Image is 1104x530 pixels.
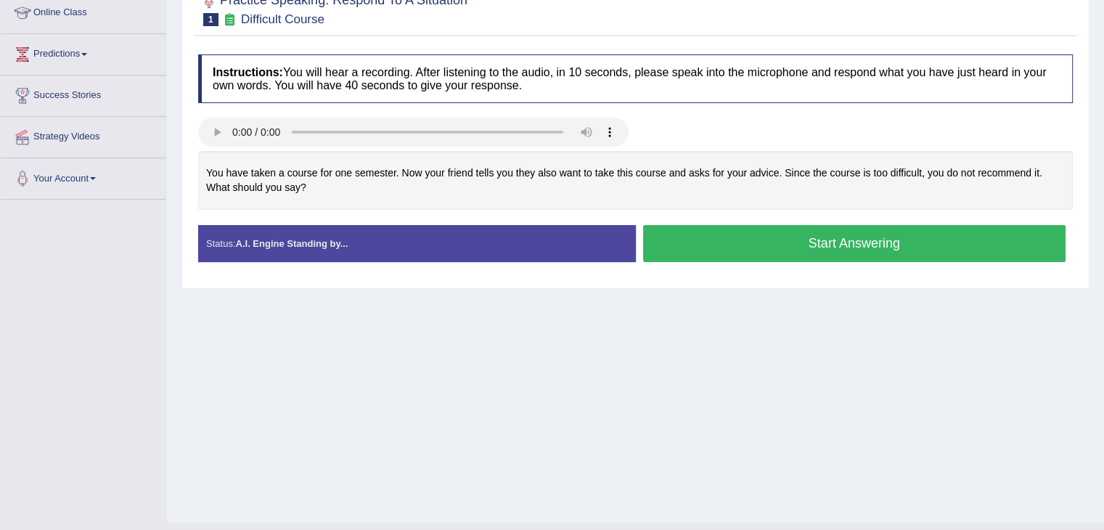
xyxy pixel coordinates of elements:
strong: A.I. Engine Standing by... [235,238,348,249]
a: Success Stories [1,76,166,112]
a: Strategy Videos [1,117,166,153]
a: Your Account [1,158,166,195]
a: Predictions [1,34,166,70]
span: 1 [203,13,218,26]
h4: You will hear a recording. After listening to the audio, in 10 seconds, please speak into the mic... [198,54,1073,103]
div: You have taken a course for one semester. Now your friend tells you they also want to take this c... [198,151,1073,210]
div: Status: [198,225,636,262]
b: Instructions: [213,66,283,78]
small: Difficult Course [241,12,324,26]
button: Start Answering [643,225,1066,262]
small: Exam occurring question [222,13,237,27]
